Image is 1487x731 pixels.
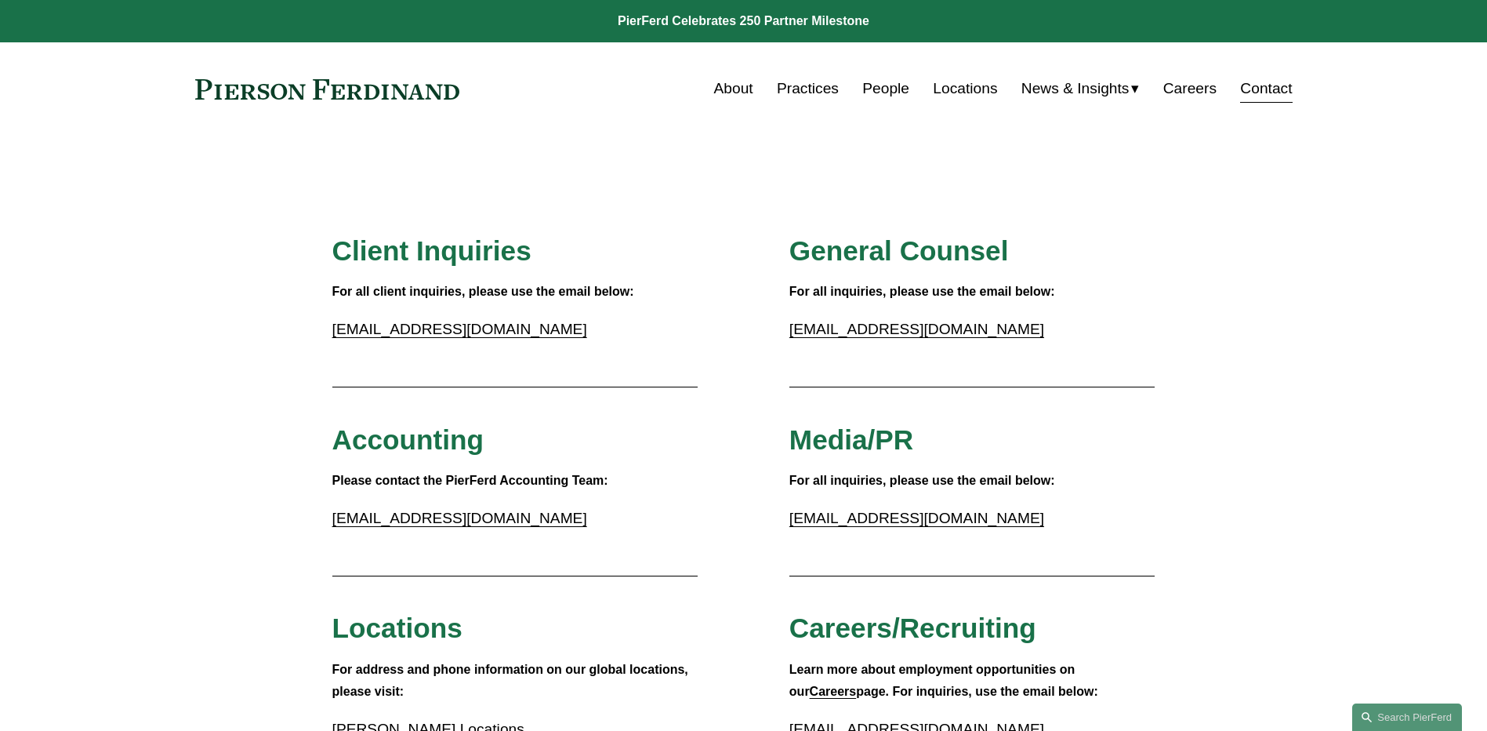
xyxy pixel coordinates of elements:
a: [EMAIL_ADDRESS][DOMAIN_NAME] [332,321,587,337]
strong: For all client inquiries, please use the email below: [332,285,634,298]
span: Accounting [332,424,484,455]
strong: Please contact the PierFerd Accounting Team: [332,474,608,487]
a: [EMAIL_ADDRESS][DOMAIN_NAME] [332,510,587,526]
span: Locations [332,613,462,643]
a: Contact [1240,74,1292,104]
span: General Counsel [789,235,1009,266]
strong: For all inquiries, please use the email below: [789,285,1055,298]
a: [EMAIL_ADDRESS][DOMAIN_NAME] [789,321,1044,337]
a: Practices [777,74,839,104]
span: Client Inquiries [332,235,531,266]
a: folder dropdown [1021,74,1140,104]
strong: page. For inquiries, use the email below: [856,685,1098,698]
strong: Learn more about employment opportunities on our [789,663,1079,699]
strong: For all inquiries, please use the email below: [789,474,1055,487]
a: [EMAIL_ADDRESS][DOMAIN_NAME] [789,510,1044,526]
span: Media/PR [789,424,913,455]
a: Careers [1163,74,1217,104]
strong: For address and phone information on our global locations, please visit: [332,663,692,699]
a: Careers [810,685,857,698]
a: Search this site [1352,704,1462,731]
a: People [862,74,909,104]
span: News & Insights [1021,75,1130,103]
span: Careers/Recruiting [789,613,1036,643]
a: About [714,74,753,104]
a: Locations [933,74,997,104]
